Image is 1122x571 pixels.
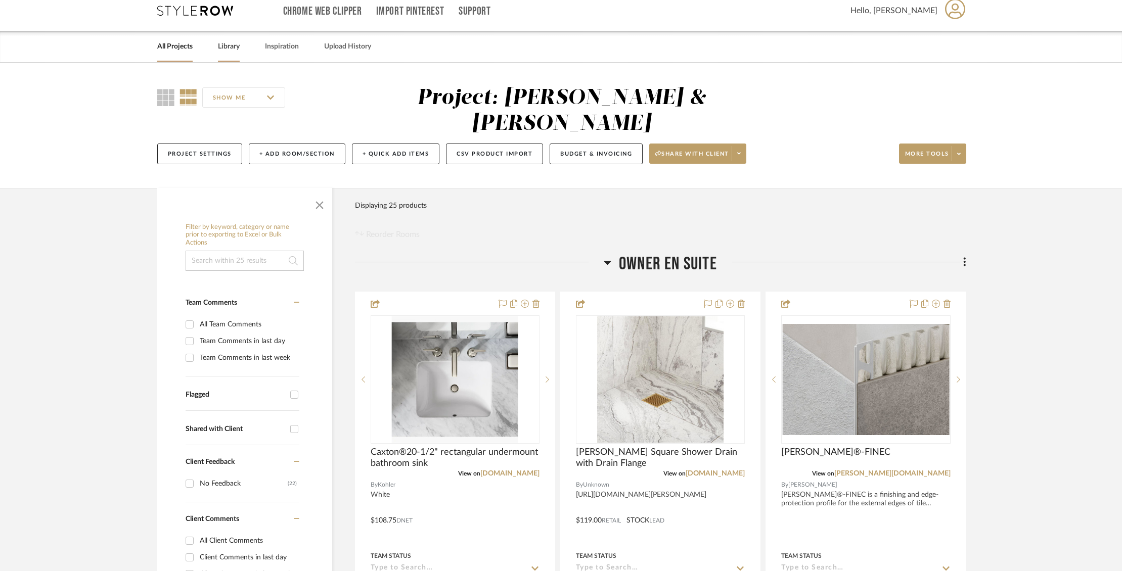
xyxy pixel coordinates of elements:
div: Team Comments in last week [200,350,297,366]
span: [PERSON_NAME]®-FINEC [781,447,890,458]
div: Displaying 25 products [355,196,427,216]
a: Inspiration [265,40,299,54]
span: [PERSON_NAME] [788,480,837,490]
span: Owner En Suite [619,253,717,275]
button: Reorder Rooms [355,228,420,241]
span: Hello, [PERSON_NAME] [850,5,937,17]
div: Team Status [371,551,411,560]
img: Carmen Square Shower Drain with Drain Flange [597,316,724,443]
div: Team Comments in last day [200,333,297,349]
div: 0 [371,316,539,443]
div: All Team Comments [200,316,297,332]
img: Schluter®-FINEC [782,324,949,435]
a: All Projects [157,40,193,54]
span: View on [458,470,480,477]
button: + Quick Add Items [352,144,440,164]
a: Import Pinterest [376,7,444,16]
input: Search within 25 results [186,251,304,271]
img: Caxton®20-1/2" rectangular undermount bathroom sink [392,316,518,443]
span: Client Comments [186,515,239,522]
div: Client Comments in last day [200,549,297,565]
span: By [576,480,583,490]
a: Library [218,40,240,54]
span: Kohler [378,480,395,490]
div: No Feedback [200,475,288,492]
span: By [371,480,378,490]
div: 0 [782,316,950,443]
h6: Filter by keyword, category or name prior to exporting to Excel or Bulk Actions [186,223,304,247]
div: Shared with Client [186,425,285,434]
button: Project Settings [157,144,242,164]
div: Team Status [576,551,616,560]
a: Support [459,7,490,16]
span: Client Feedback [186,458,235,465]
button: More tools [899,144,966,164]
a: Upload History [324,40,371,54]
div: All Client Comments [200,533,297,549]
span: By [781,480,788,490]
button: CSV Product Import [446,144,543,164]
a: [DOMAIN_NAME] [686,470,745,477]
a: [PERSON_NAME][DOMAIN_NAME] [834,470,951,477]
div: (22) [288,475,297,492]
span: Reorder Rooms [366,228,420,241]
div: Flagged [186,391,285,399]
button: Share with client [649,144,746,164]
a: [DOMAIN_NAME] [480,470,540,477]
span: [PERSON_NAME] Square Shower Drain with Drain Flange [576,447,745,469]
button: + Add Room/Section [249,144,345,164]
span: Share with client [655,150,729,165]
button: Close [309,193,330,213]
span: View on [663,470,686,477]
span: View on [812,470,834,477]
span: Caxton®20-1/2" rectangular undermount bathroom sink [371,447,540,469]
span: Unknown [583,480,609,490]
div: Team Status [781,551,822,560]
button: Budget & Invoicing [550,144,643,164]
div: 0 [576,316,744,443]
div: Project: [PERSON_NAME] & [PERSON_NAME] [417,87,706,134]
a: Chrome Web Clipper [283,7,362,16]
span: Team Comments [186,299,237,306]
span: More tools [905,150,949,165]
